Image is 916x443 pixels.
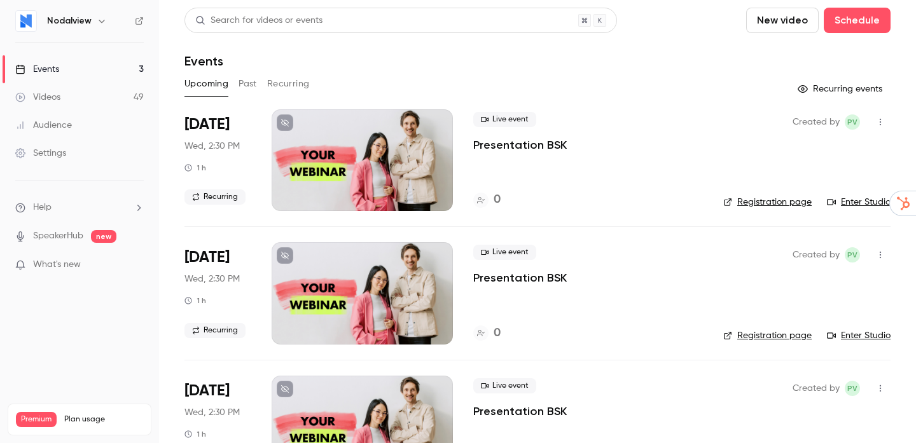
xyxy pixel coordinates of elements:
span: PV [847,247,857,262]
span: Created by [793,381,840,396]
button: Upcoming [184,74,228,94]
div: Settings [15,147,66,160]
a: Registration page [723,329,812,342]
button: Schedule [824,8,891,33]
a: SpeakerHub [33,229,83,243]
span: Paul Vérine [845,247,860,262]
span: What's new [33,258,81,271]
span: Recurring [184,323,246,338]
span: Created by [793,114,840,130]
span: [DATE] [184,114,230,135]
a: 0 [473,325,501,342]
div: Events [15,63,59,76]
div: 1 h [184,429,206,439]
span: [DATE] [184,247,230,268]
span: Recurring [184,189,246,205]
span: [DATE] [184,381,230,401]
span: Created by [793,247,840,262]
span: Help [33,201,52,214]
a: Registration page [723,196,812,208]
span: Paul Vérine [845,114,860,130]
button: Recurring events [792,79,891,99]
button: New video [746,8,819,33]
div: Videos [15,91,60,104]
img: Nodalview [16,11,36,31]
span: Wed, 2:30 PM [184,273,240,285]
div: 1 h [184,296,206,306]
span: Premium [16,412,57,427]
h6: Nodalview [47,15,92,27]
button: Past [239,74,257,94]
span: Paul Vérine [845,381,860,396]
h1: Events [184,53,223,69]
div: Audience [15,119,72,132]
a: Enter Studio [827,329,891,342]
span: PV [847,381,857,396]
span: Wed, 2:30 PM [184,140,240,153]
a: Presentation BSK [473,404,567,419]
span: Live event [473,378,536,393]
div: 1 h [184,163,206,173]
span: new [91,230,116,243]
span: Wed, 2:30 PM [184,406,240,419]
span: Live event [473,112,536,127]
span: Plan usage [64,414,143,425]
a: 0 [473,191,501,208]
h4: 0 [494,325,501,342]
a: Presentation BSK [473,270,567,285]
a: Presentation BSK [473,137,567,153]
h4: 0 [494,191,501,208]
span: Live event [473,245,536,260]
a: Enter Studio [827,196,891,208]
span: PV [847,114,857,130]
button: Recurring [267,74,310,94]
div: Aug 26 Wed, 2:30 PM (Europe/Paris) [184,242,251,344]
li: help-dropdown-opener [15,201,144,214]
div: Search for videos or events [195,14,323,27]
iframe: Noticeable Trigger [128,259,144,271]
div: Jul 29 Wed, 2:30 PM (Europe/Paris) [184,109,251,211]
